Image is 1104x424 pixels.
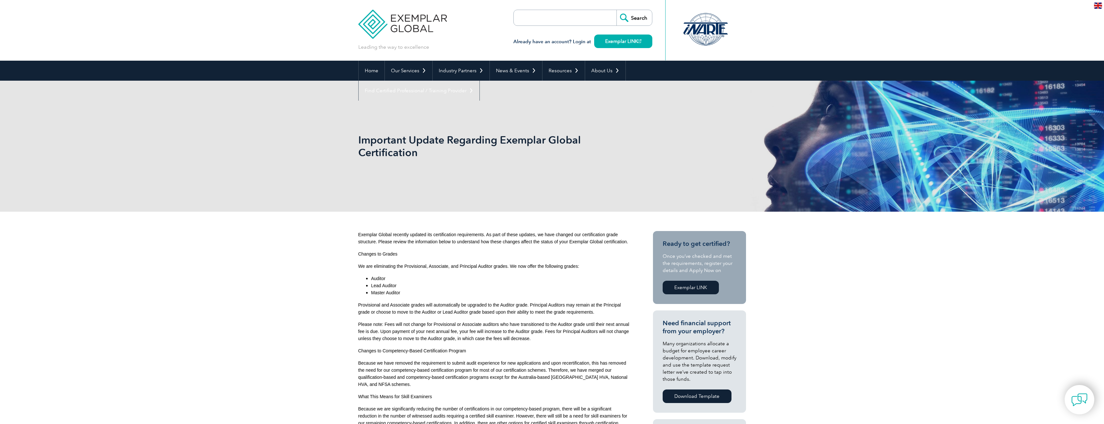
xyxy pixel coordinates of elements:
span: Exemplar Global recently updated its certification requirements. As part of these updates, we hav... [358,232,628,244]
h3: Need financial support from your employer? [663,319,736,335]
span: Provisional and Associate grades will automatically be upgraded to the Auditor grade. Principal A... [358,302,621,315]
span: We are eliminating the Provisional, Associate, and Principal Auditor grades. We now offer the fol... [358,264,579,269]
a: About Us [585,61,626,81]
h3: Ready to get certified? [663,240,736,248]
img: open_square.png [638,39,641,43]
img: en [1094,3,1102,9]
a: News & Events [490,61,542,81]
a: Exemplar LINK [663,281,719,294]
input: Search [616,10,652,25]
h3: Already have an account? Login at [513,38,652,46]
p: Leading the way to excellence [358,44,429,51]
span: Lead Auditor [371,283,397,288]
span: Changes to Competency-Based Certification Program [358,348,466,353]
img: contact-chat.png [1071,392,1088,408]
span: What This Means for Skill Examiners [358,394,432,399]
a: Download Template [663,389,731,403]
a: Our Services [385,61,432,81]
span: Changes to Grades [358,251,397,257]
a: Resources [542,61,585,81]
h1: Important Update Regarding Exemplar Global Certification [358,134,606,159]
a: Industry Partners [433,61,489,81]
span: Auditor [371,276,385,281]
a: Exemplar LINK [594,35,652,48]
span: Please note: Fees will not change for Provisional or Associate auditors who have transitioned to ... [358,322,629,341]
a: Find Certified Professional / Training Provider [359,81,479,101]
p: Many organizations allocate a budget for employee career development. Download, modify and use th... [663,340,736,383]
span: Because we have removed the requirement to submit audit experience for new applications and upon ... [358,360,627,387]
span: Master Auditor [371,290,400,295]
a: Home [359,61,384,81]
p: Once you’ve checked and met the requirements, register your details and Apply Now on [663,253,736,274]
